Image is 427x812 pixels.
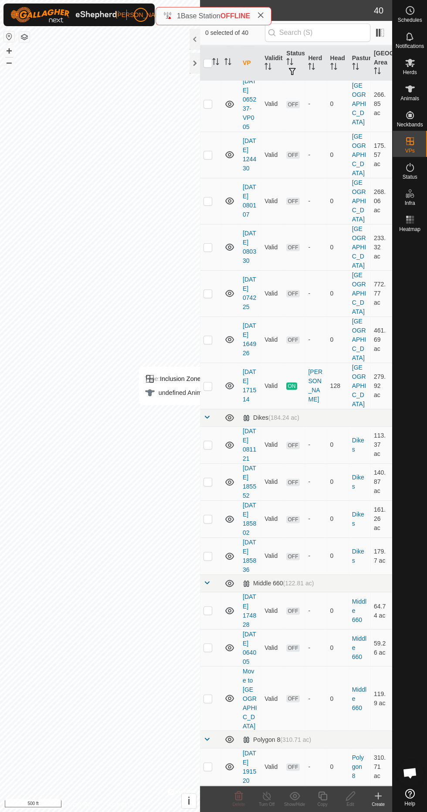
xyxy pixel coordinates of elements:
div: - [308,440,323,449]
button: Reset Map [4,31,14,42]
a: [DATE] 080330 [243,230,256,264]
a: [DATE] 080107 [243,183,256,218]
a: Help [393,785,427,810]
div: Create [364,801,392,808]
a: [GEOGRAPHIC_DATA] [352,82,366,126]
span: OFF [286,607,299,615]
td: 175.57 ac [370,132,392,178]
span: OFF [286,197,299,205]
span: Infra [404,200,415,206]
a: [GEOGRAPHIC_DATA] [352,318,366,361]
a: Privacy Policy [65,801,98,809]
span: OFF [286,442,299,449]
td: Valid [261,666,283,730]
span: 0 selected of 40 [205,28,265,37]
button: i [182,794,196,808]
div: - [308,150,323,160]
span: Schedules [397,17,422,23]
a: [DATE] 081121 [243,428,256,462]
span: OFF [286,244,299,251]
div: - [308,99,323,109]
span: OFF [286,336,299,343]
span: OFF [286,644,299,652]
span: Base Station [181,12,220,20]
div: Dikes [243,414,299,421]
td: 161.26 ac [370,500,392,537]
span: Heatmap [399,227,420,232]
span: OFF [286,290,299,297]
td: 0 [327,270,349,316]
span: i [187,795,190,807]
td: 233.32 ac [370,224,392,270]
a: Dikes [352,437,364,453]
td: 0 [327,629,349,666]
div: - [308,762,323,771]
td: 266.85 ac [370,76,392,132]
p-sorticon: Activate to sort [330,64,337,71]
div: undefined Animal [145,387,207,398]
button: + [4,46,14,56]
button: – [4,57,14,68]
div: - [308,643,323,652]
p-sorticon: Activate to sort [352,64,359,71]
span: Animals [400,96,419,101]
th: [GEOGRAPHIC_DATA] Area [370,45,392,81]
p-sorticon: Activate to sort [212,59,219,66]
div: Show/Hide [281,801,308,808]
span: OFF [286,516,299,523]
span: (184.24 ac) [268,414,299,421]
td: Valid [261,178,283,224]
span: OFF [286,151,299,159]
td: Valid [261,316,283,363]
p-sorticon: Activate to sort [264,64,271,71]
td: 179.7 ac [370,537,392,574]
div: Middle 660 [243,580,314,587]
td: Valid [261,592,283,629]
div: - [308,335,323,344]
td: 140.87 ac [370,463,392,500]
td: Valid [261,426,283,463]
a: [GEOGRAPHIC_DATA] [352,225,366,269]
td: 0 [327,316,349,363]
td: Valid [261,76,283,132]
div: Copy [308,801,336,808]
span: OFF [286,553,299,560]
span: OFF [286,101,299,108]
a: [DATE] 185552 [243,465,256,499]
input: Search (S) [265,24,370,42]
p-sorticon: Activate to sort [286,59,293,66]
a: [DATE] 191520 [243,749,256,784]
a: [DATE] 185802 [243,502,256,536]
td: Valid [261,537,283,574]
span: 40 [374,4,383,17]
td: 64.74 ac [370,592,392,629]
td: 0 [327,500,349,537]
td: Valid [261,748,283,785]
a: [DATE] 065237-VP005 [243,78,256,130]
span: OFFLINE [220,12,250,20]
div: Inclusion Zone [145,374,207,384]
td: 0 [327,592,349,629]
span: OFF [286,479,299,486]
span: Notifications [396,44,424,49]
a: [DATE] 064005 [243,630,256,665]
button: Map Layers [19,32,30,42]
div: Polygon 8 [243,736,311,743]
div: - [308,606,323,615]
span: ON [286,382,297,390]
td: 0 [327,537,349,574]
span: 1 [177,12,181,20]
a: Polygon 8 [352,754,364,779]
img: Gallagher Logo [10,7,119,23]
a: [DATE] 174828 [243,593,256,628]
div: - [308,289,323,298]
th: Validity [261,45,283,81]
td: 119.9 ac [370,666,392,730]
div: - [308,477,323,486]
a: [GEOGRAPHIC_DATA] [352,179,366,223]
div: - [308,243,323,252]
a: Dikes [352,474,364,490]
div: - [308,551,323,561]
td: Valid [261,363,283,409]
th: VP [239,45,261,81]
